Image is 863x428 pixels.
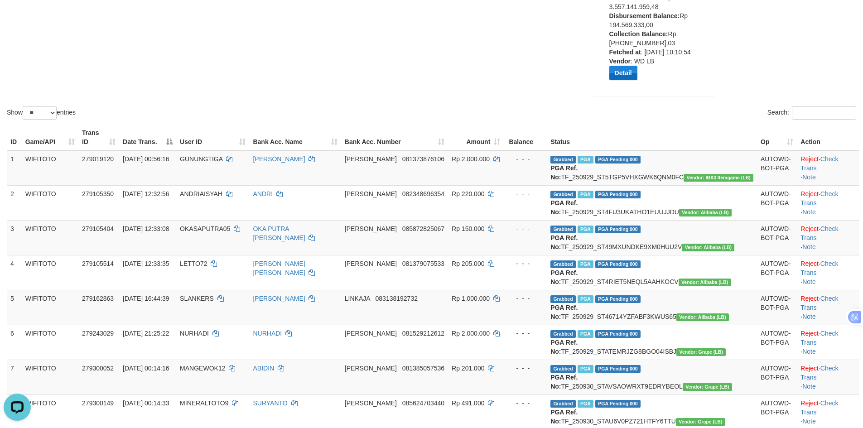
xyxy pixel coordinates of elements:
span: [DATE] 16:44:39 [123,295,169,302]
span: Copy 081529212612 to clipboard [402,330,444,337]
th: Op: activate to sort column ascending [757,125,797,150]
a: [PERSON_NAME] [253,155,305,163]
span: PGA Pending [595,260,641,268]
th: Action [797,125,859,150]
a: Note [802,313,816,320]
td: WIFITOTO [22,185,78,220]
span: Copy 081385057536 to clipboard [402,365,444,372]
span: PGA Pending [595,226,641,233]
label: Search: [767,106,856,120]
span: 279300149 [82,399,114,407]
td: 7 [7,360,22,394]
a: Reject [800,330,819,337]
span: PGA Pending [595,330,641,338]
span: [PERSON_NAME] [345,260,397,267]
td: WIFITOTO [22,360,78,394]
a: Check Trans [800,190,838,207]
span: 279105514 [82,260,114,267]
a: Note [802,278,816,285]
span: 279105404 [82,225,114,232]
div: - - - [507,294,543,303]
a: [PERSON_NAME] [PERSON_NAME] [253,260,305,276]
span: Grabbed [550,400,576,408]
a: Note [802,383,816,390]
a: [PERSON_NAME] [253,295,305,302]
td: AUTOWD-BOT-PGA [757,290,797,325]
input: Search: [792,106,856,120]
th: User ID: activate to sort column ascending [176,125,249,150]
span: Marked by bhscandra [578,295,593,303]
a: ABIDIN [253,365,274,372]
span: 279019120 [82,155,114,163]
td: WIFITOTO [22,150,78,186]
span: PGA Pending [595,295,641,303]
span: [PERSON_NAME] [345,225,397,232]
td: 1 [7,150,22,186]
a: Check Trans [800,225,838,241]
span: LETTO72 [180,260,207,267]
b: PGA Ref. No: [550,234,578,250]
span: [PERSON_NAME] [345,399,397,407]
td: TF_250929_ST49MXUNDKE9XM0HUU2V [547,220,757,255]
a: Reject [800,365,819,372]
span: Vendor URL: https://dashboard.q2checkout.com/secure [676,348,726,356]
b: PGA Ref. No: [550,269,578,285]
b: PGA Ref. No: [550,199,578,216]
a: Check Trans [800,155,838,172]
span: OKASAPUTRA05 [180,225,230,232]
a: Reject [800,225,819,232]
span: Vendor URL: https://dashboard.q2checkout.com/secure [679,209,732,216]
a: SURYANTO [253,399,287,407]
td: 5 [7,290,22,325]
a: Check Trans [800,399,838,416]
a: Check Trans [800,260,838,276]
span: [DATE] 21:25:22 [123,330,169,337]
span: Rp 205.000 [452,260,484,267]
th: Game/API: activate to sort column ascending [22,125,78,150]
span: 279243029 [82,330,114,337]
span: 279162863 [82,295,114,302]
b: PGA Ref. No: [550,304,578,320]
span: ANDRIAISYAH [180,190,222,197]
span: [PERSON_NAME] [345,330,397,337]
span: [PERSON_NAME] [345,365,397,372]
span: Grabbed [550,156,576,164]
a: Reject [800,260,819,267]
span: Copy 083138192732 to clipboard [376,295,418,302]
span: Marked by bhsseptian [578,226,593,233]
td: · · [797,255,859,290]
td: TF_250930_STAVSAOWRXT9EDRYBEOL [547,360,757,394]
span: Grabbed [550,260,576,268]
span: Vendor URL: https://dashboard.q2checkout.com/secure [683,383,732,391]
span: [DATE] 00:14:16 [123,365,169,372]
button: Open LiveChat chat widget [4,4,31,31]
span: [DATE] 00:56:16 [123,155,169,163]
span: LINKAJA [345,295,370,302]
td: · · [797,290,859,325]
span: [DATE] 12:32:56 [123,190,169,197]
td: AUTOWD-BOT-PGA [757,220,797,255]
span: Grabbed [550,295,576,303]
a: Note [802,208,816,216]
div: - - - [507,364,543,373]
span: Marked by bhsseptian [578,330,593,338]
span: Rp 2.000.000 [452,330,490,337]
a: Note [802,418,816,425]
td: AUTOWD-BOT-PGA [757,255,797,290]
span: [PERSON_NAME] [345,155,397,163]
a: Reject [800,155,819,163]
b: PGA Ref. No: [550,409,578,425]
span: Grabbed [550,226,576,233]
td: TF_250929_STATEMRJZG8BGO04ISBJ [547,325,757,360]
a: Note [802,243,816,250]
span: Rp 1.000.000 [452,295,490,302]
span: Vendor URL: https://dashboard.q2checkout.com/secure [679,279,731,286]
th: Balance [504,125,547,150]
td: AUTOWD-BOT-PGA [757,185,797,220]
td: WIFITOTO [22,290,78,325]
th: Trans ID: activate to sort column ascending [78,125,119,150]
span: MANGEWOK12 [180,365,225,372]
td: AUTOWD-BOT-PGA [757,325,797,360]
span: Marked by bhsseptian [578,260,593,268]
td: 4 [7,255,22,290]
